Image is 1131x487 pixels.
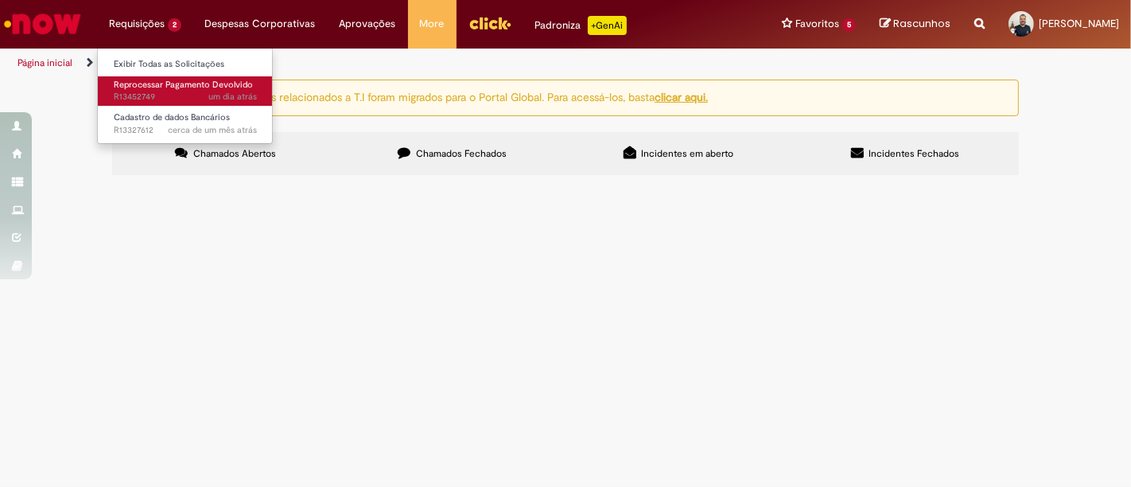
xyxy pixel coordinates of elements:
[842,18,856,32] span: 5
[168,18,181,32] span: 2
[12,49,742,78] ul: Trilhas de página
[2,8,84,40] img: ServiceNow
[98,109,273,138] a: Aberto R13327612 : Cadastro de dados Bancários
[143,90,708,104] ng-bind-html: Atenção: alguns chamados relacionados a T.I foram migrados para o Portal Global. Para acessá-los,...
[340,16,396,32] span: Aprovações
[17,56,72,69] a: Página inicial
[168,124,257,136] span: cerca de um mês atrás
[98,76,273,106] a: Aberto R13452749 : Reprocessar Pagamento Devolvido
[193,147,276,160] span: Chamados Abertos
[420,16,445,32] span: More
[416,147,507,160] span: Chamados Fechados
[893,16,950,31] span: Rascunhos
[205,16,316,32] span: Despesas Corporativas
[642,147,734,160] span: Incidentes em aberto
[114,111,230,123] span: Cadastro de dados Bancários
[880,17,950,32] a: Rascunhos
[869,147,960,160] span: Incidentes Fechados
[114,91,257,103] span: R13452749
[208,91,257,103] time: 27/08/2025 14:22:45
[168,124,257,136] time: 28/07/2025 09:37:24
[114,124,257,137] span: R13327612
[588,16,627,35] p: +GenAi
[1039,17,1119,30] span: [PERSON_NAME]
[655,90,708,104] a: clicar aqui.
[795,16,839,32] span: Favoritos
[114,79,253,91] span: Reprocessar Pagamento Devolvido
[535,16,627,35] div: Padroniza
[208,91,257,103] span: um dia atrás
[109,16,165,32] span: Requisições
[98,56,273,73] a: Exibir Todas as Solicitações
[97,48,273,144] ul: Requisições
[468,11,511,35] img: click_logo_yellow_360x200.png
